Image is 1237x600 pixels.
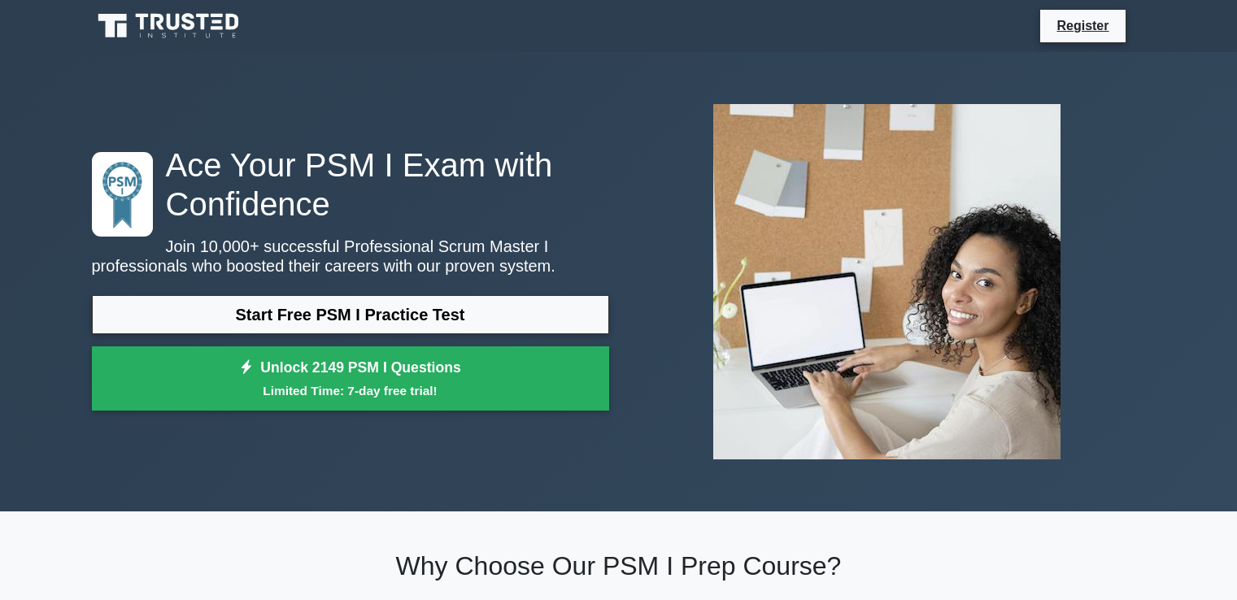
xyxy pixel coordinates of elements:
[92,237,609,276] p: Join 10,000+ successful Professional Scrum Master I professionals who boosted their careers with ...
[92,295,609,334] a: Start Free PSM I Practice Test
[112,381,589,400] small: Limited Time: 7-day free trial!
[92,346,609,411] a: Unlock 2149 PSM I QuestionsLimited Time: 7-day free trial!
[1047,15,1118,36] a: Register
[92,146,609,224] h1: Ace Your PSM I Exam with Confidence
[92,550,1146,581] h2: Why Choose Our PSM I Prep Course?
